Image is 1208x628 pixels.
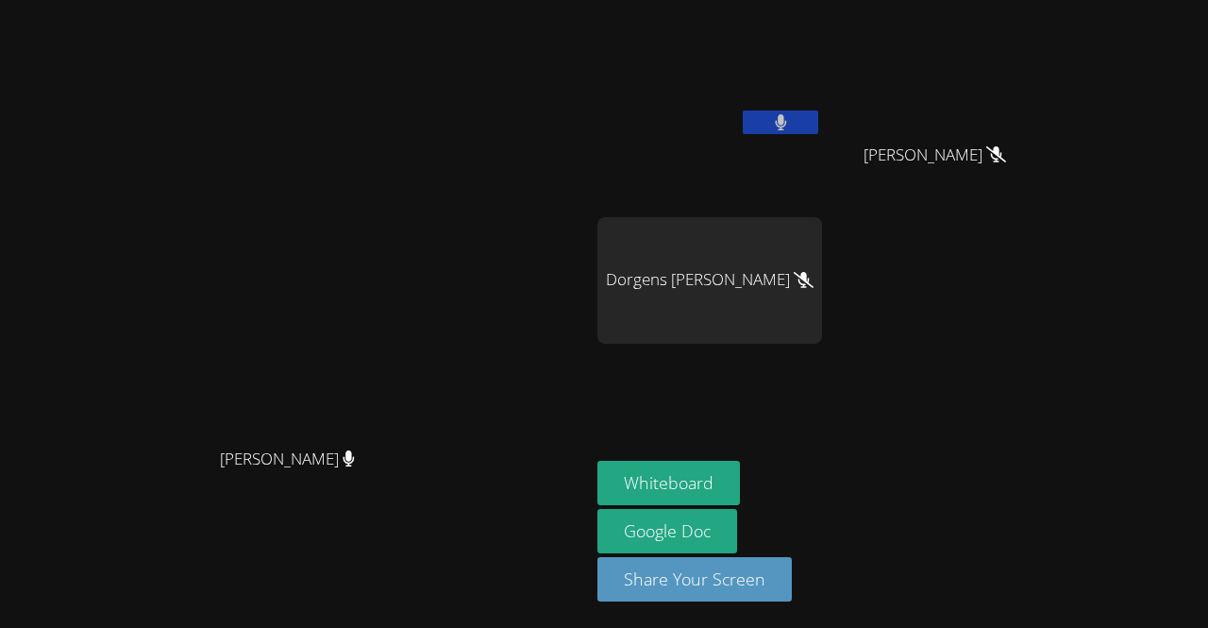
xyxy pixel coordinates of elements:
button: Share Your Screen [597,557,792,602]
a: Google Doc [597,509,737,553]
button: Whiteboard [597,461,740,505]
span: [PERSON_NAME] [864,142,1006,169]
div: Dorgens [PERSON_NAME] [597,217,822,344]
span: [PERSON_NAME] [220,446,355,473]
